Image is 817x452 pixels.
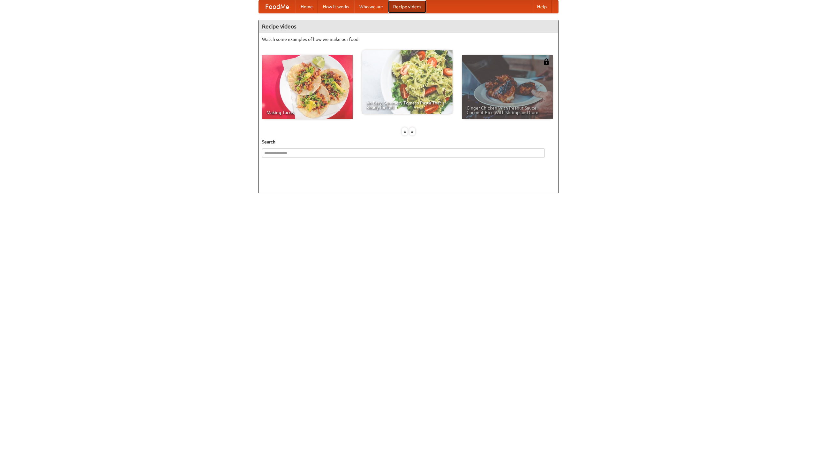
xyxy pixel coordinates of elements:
a: FoodMe [259,0,296,13]
img: 483408.png [543,58,550,65]
a: Help [532,0,552,13]
a: An Easy, Summery Tomato Pasta That's Ready for Fall [362,50,453,114]
span: An Easy, Summery Tomato Pasta That's Ready for Fall [366,101,448,110]
a: Home [296,0,318,13]
a: How it works [318,0,354,13]
a: Recipe videos [388,0,426,13]
div: « [402,127,408,135]
a: Who we are [354,0,388,13]
div: » [409,127,415,135]
span: Making Tacos [266,110,348,115]
a: Making Tacos [262,55,353,119]
h5: Search [262,139,555,145]
h4: Recipe videos [259,20,558,33]
p: Watch some examples of how we make our food! [262,36,555,42]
